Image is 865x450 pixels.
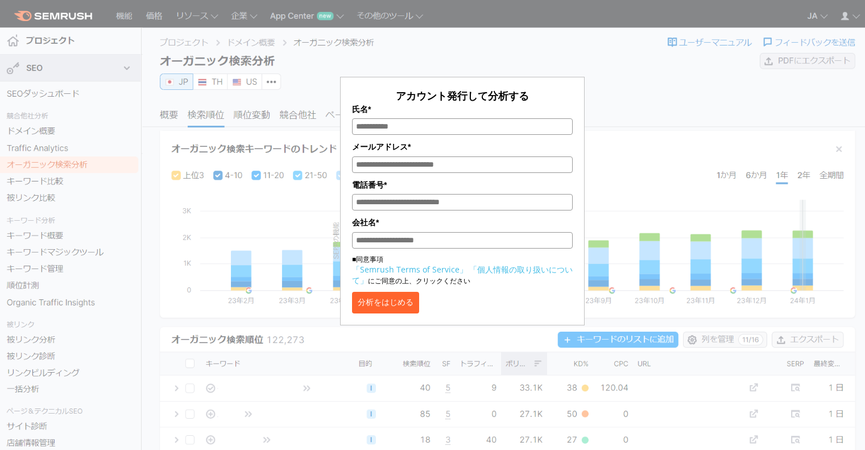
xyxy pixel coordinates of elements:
button: 分析をはじめる [352,292,419,313]
label: 電話番号* [352,179,573,191]
label: メールアドレス* [352,141,573,153]
a: 「個人情報の取り扱いについて」 [352,264,573,286]
p: ■同意事項 にご同意の上、クリックください [352,254,573,286]
span: アカウント発行して分析する [396,89,529,102]
a: 「Semrush Terms of Service」 [352,264,467,275]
